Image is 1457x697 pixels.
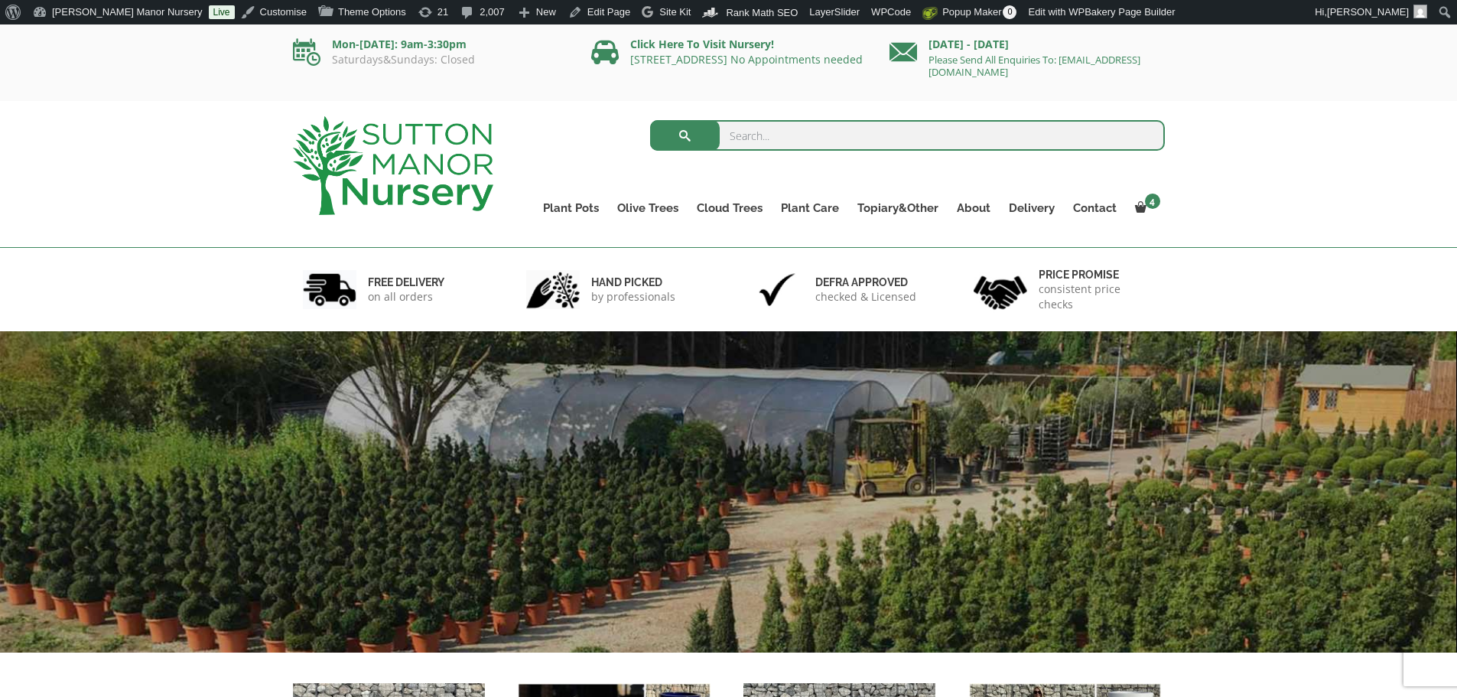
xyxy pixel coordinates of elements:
span: Rank Math SEO [726,7,798,18]
a: About [948,197,1000,219]
img: 4.jpg [974,266,1027,313]
a: Live [209,5,235,19]
a: Delivery [1000,197,1064,219]
img: 1.jpg [303,270,356,309]
p: on all orders [368,289,444,305]
p: by professionals [591,289,675,305]
h6: Price promise [1039,268,1155,282]
p: [DATE] - [DATE] [889,35,1165,54]
a: [STREET_ADDRESS] No Appointments needed [630,52,863,67]
a: Please Send All Enquiries To: [EMAIL_ADDRESS][DOMAIN_NAME] [929,53,1140,79]
input: Search... [650,120,1165,151]
a: Cloud Trees [688,197,772,219]
h6: Defra approved [815,275,916,289]
a: Olive Trees [608,197,688,219]
h6: hand picked [591,275,675,289]
p: Mon-[DATE]: 9am-3:30pm [293,35,568,54]
img: logo [293,116,493,215]
span: Site Kit [659,6,691,18]
a: Click Here To Visit Nursery! [630,37,774,51]
h6: FREE DELIVERY [368,275,444,289]
img: 2.jpg [526,270,580,309]
p: Saturdays&Sundays: Closed [293,54,568,66]
span: [PERSON_NAME] [1327,6,1409,18]
a: Topiary&Other [848,197,948,219]
span: 4 [1145,194,1160,209]
a: Plant Pots [534,197,608,219]
a: Contact [1064,197,1126,219]
p: checked & Licensed [815,289,916,305]
p: consistent price checks [1039,282,1155,312]
a: 4 [1126,197,1165,219]
a: Plant Care [772,197,848,219]
span: 0 [1003,5,1016,19]
img: 3.jpg [750,270,804,309]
